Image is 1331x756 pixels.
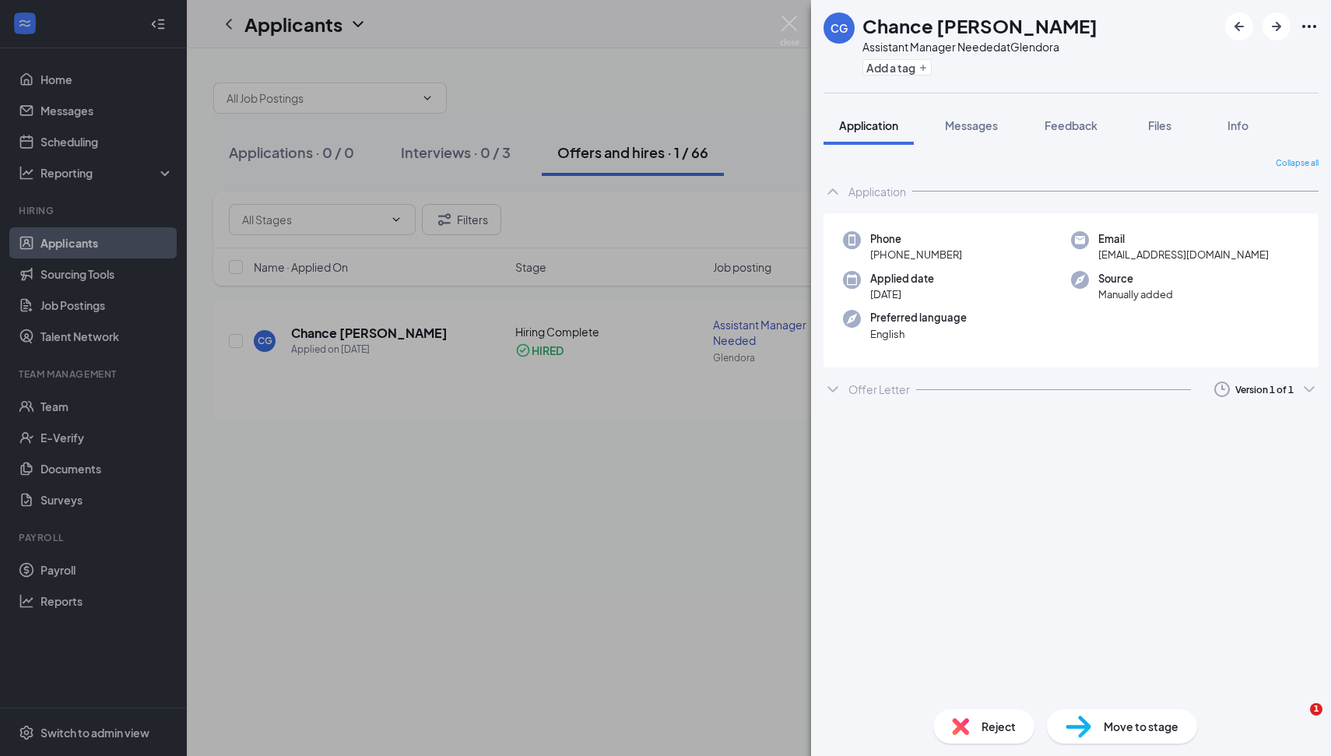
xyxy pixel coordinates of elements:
svg: Clock [1213,380,1231,399]
span: Applied date [870,271,934,287]
svg: ArrowRight [1267,17,1286,36]
span: English [870,326,967,342]
svg: ChevronUp [824,182,842,201]
svg: Plus [918,63,928,72]
button: PlusAdd a tag [862,59,932,76]
div: Application [848,184,906,199]
span: Application [839,118,898,132]
div: Version 1 of 1 [1235,383,1294,396]
svg: Ellipses [1300,17,1319,36]
span: Collapse all [1276,157,1319,170]
span: Reject [982,718,1016,735]
span: Manually added [1098,287,1173,302]
span: [EMAIL_ADDRESS][DOMAIN_NAME] [1098,247,1269,262]
div: Assistant Manager Needed at Glendora [862,39,1097,55]
span: Info [1227,118,1248,132]
svg: ChevronDown [1300,380,1319,399]
span: Move to stage [1104,718,1178,735]
span: Source [1098,271,1173,287]
svg: ArrowLeftNew [1230,17,1248,36]
span: Phone [870,231,962,247]
span: Preferred language [870,310,967,325]
div: CG [831,20,848,36]
span: Email [1098,231,1269,247]
span: [PHONE_NUMBER] [870,247,962,262]
button: ArrowLeftNew [1225,12,1253,40]
div: Offer Letter [848,382,910,397]
svg: ChevronDown [824,380,842,399]
button: ArrowRight [1263,12,1291,40]
span: Files [1148,118,1171,132]
iframe: Intercom live chat [1278,703,1315,740]
span: Messages [945,118,998,132]
span: [DATE] [870,287,934,302]
span: Feedback [1045,118,1097,132]
h1: Chance [PERSON_NAME] [862,12,1097,39]
span: 1 [1310,703,1322,716]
